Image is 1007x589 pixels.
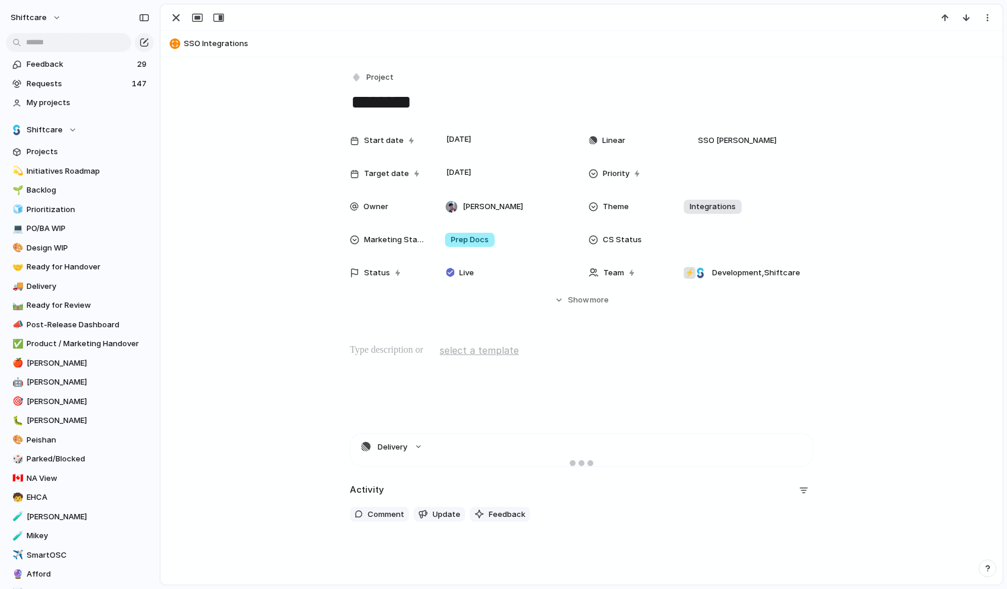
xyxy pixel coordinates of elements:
button: 🚚 [11,281,22,292]
h2: Activity [350,483,384,497]
div: 🇨🇦 [12,471,21,485]
button: 📣 [11,319,22,331]
span: SSO Integrations [184,38,997,50]
div: 🌱 [12,184,21,197]
span: My projects [27,97,150,109]
a: 🤖[PERSON_NAME] [6,373,154,391]
div: 🍎 [12,356,21,370]
button: 🎨 [11,434,22,446]
div: 🤖 [12,376,21,389]
span: Theme [603,201,629,213]
a: 🇨🇦NA View [6,470,154,487]
button: 🧪 [11,530,22,542]
div: 🧪[PERSON_NAME] [6,508,154,526]
span: Ready for Handover [27,261,150,273]
span: Projects [27,146,150,158]
div: 🎨Peishan [6,431,154,449]
div: 🎨 [12,433,21,447]
a: Projects [6,143,154,161]
div: ✅ [12,337,21,351]
a: 🤝Ready for Handover [6,258,154,276]
a: My projects [6,94,154,112]
div: 💻 [12,222,21,236]
button: 🎲 [11,453,22,465]
button: 🛤️ [11,300,22,311]
span: more [590,294,609,306]
a: 🐛[PERSON_NAME] [6,412,154,429]
button: Delivery [350,434,813,460]
span: [DATE] [443,165,475,180]
div: 🌱Backlog [6,181,154,199]
button: 💻 [11,223,22,235]
span: Development , Shiftcare [712,267,800,279]
button: Feedback [470,507,530,522]
div: 🤝 [12,261,21,274]
span: Mikey [27,530,150,542]
button: 🐛 [11,415,22,427]
span: [PERSON_NAME] [27,357,150,369]
div: Delivery [350,460,813,466]
button: 🎯 [11,396,22,408]
div: 🎨 [12,241,21,255]
div: 🚚 [12,279,21,293]
span: Requests [27,78,128,90]
span: Show [568,294,589,306]
span: [PERSON_NAME] [27,511,150,523]
span: Project [366,71,394,83]
span: shiftcare [11,12,47,24]
span: Backlog [27,184,150,196]
span: Feedback [489,509,525,520]
span: [PERSON_NAME] [27,376,150,388]
a: Requests147 [6,75,154,93]
span: Prioritization [27,204,150,216]
button: Shiftcare [6,121,154,139]
span: Prep Docs [451,234,489,246]
button: 🍎 [11,357,22,369]
div: 🧒EHCA [6,489,154,506]
span: Comment [368,509,404,520]
span: Parked/Blocked [27,453,150,465]
div: 🧪 [12,510,21,523]
a: 🎲Parked/Blocked [6,450,154,468]
a: 💫Initiatives Roadmap [6,162,154,180]
span: Product / Marketing Handover [27,338,150,350]
span: Post-Release Dashboard [27,319,150,331]
button: SSO Integrations [166,34,997,53]
button: Showmore [350,289,813,311]
a: ✈️SmartOSC [6,546,154,564]
button: select a template [438,341,521,359]
a: ✅Product / Marketing Handover [6,335,154,353]
button: 🧪 [11,511,22,523]
span: [PERSON_NAME] [27,396,150,408]
button: 🧒 [11,492,22,503]
span: Owner [363,201,388,213]
span: [PERSON_NAME] [27,415,150,427]
a: 🍎[PERSON_NAME] [6,354,154,372]
div: 💫 [12,164,21,178]
span: 147 [132,78,149,90]
a: 🧊Prioritization [6,201,154,219]
a: 🚚Delivery [6,278,154,295]
a: 🔮Afford [6,565,154,583]
a: 💻PO/BA WIP [6,220,154,237]
div: 🧊 [12,203,21,216]
a: 🛤️Ready for Review [6,297,154,314]
a: 🧪Mikey [6,527,154,545]
div: 🎯[PERSON_NAME] [6,393,154,411]
button: ✅ [11,338,22,350]
div: 🧒 [12,491,21,505]
span: Update [433,509,460,520]
button: Update [414,507,465,522]
span: Integrations [690,201,736,213]
button: 🎨 [11,242,22,254]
